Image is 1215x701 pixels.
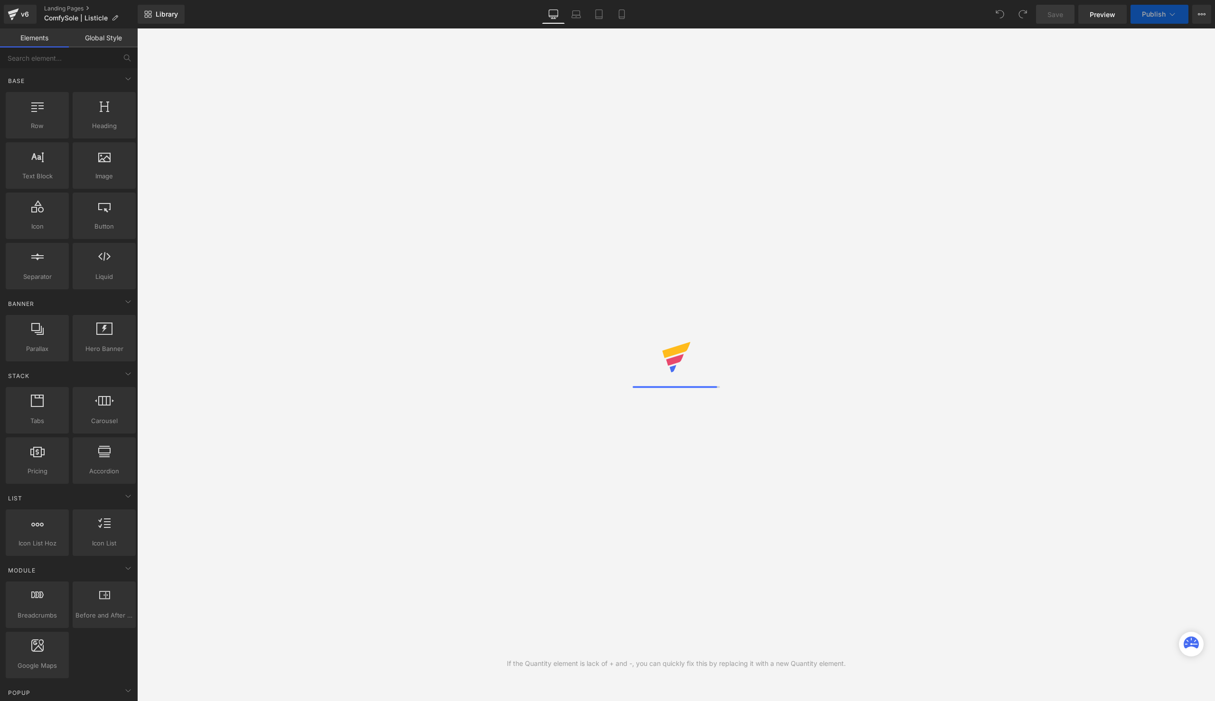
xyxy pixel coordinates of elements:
[44,5,138,12] a: Landing Pages
[75,171,133,181] span: Image
[9,610,66,620] span: Breadcrumbs
[9,661,66,671] span: Google Maps
[1192,5,1211,24] button: More
[1142,10,1166,18] span: Publish
[9,466,66,476] span: Pricing
[75,221,133,231] span: Button
[1047,9,1063,19] span: Save
[75,416,133,426] span: Carousel
[19,8,31,20] div: v6
[75,121,133,131] span: Heading
[7,299,35,308] span: Banner
[69,28,138,47] a: Global Style
[9,121,66,131] span: Row
[75,466,133,476] span: Accordion
[991,5,1009,24] button: Undo
[542,5,565,24] a: Desktop
[9,538,66,548] span: Icon List Hoz
[138,5,185,24] a: New Library
[75,538,133,548] span: Icon List
[9,344,66,354] span: Parallax
[1013,5,1032,24] button: Redo
[75,344,133,354] span: Hero Banner
[156,10,178,18] span: Library
[1078,5,1127,24] a: Preview
[75,272,133,282] span: Liquid
[1131,5,1188,24] button: Publish
[9,416,66,426] span: Tabs
[588,5,610,24] a: Tablet
[9,272,66,282] span: Separator
[610,5,633,24] a: Mobile
[7,76,26,85] span: Base
[4,5,37,24] a: v6
[44,14,108,22] span: ComfySole | Listicle
[565,5,588,24] a: Laptop
[7,688,31,697] span: Popup
[7,494,23,503] span: List
[75,610,133,620] span: Before and After Images
[9,221,66,231] span: Icon
[1090,9,1115,19] span: Preview
[507,658,846,669] div: If the Quantity element is lack of + and -, you can quickly fix this by replacing it with a new Q...
[7,566,37,575] span: Module
[7,371,30,380] span: Stack
[9,171,66,181] span: Text Block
